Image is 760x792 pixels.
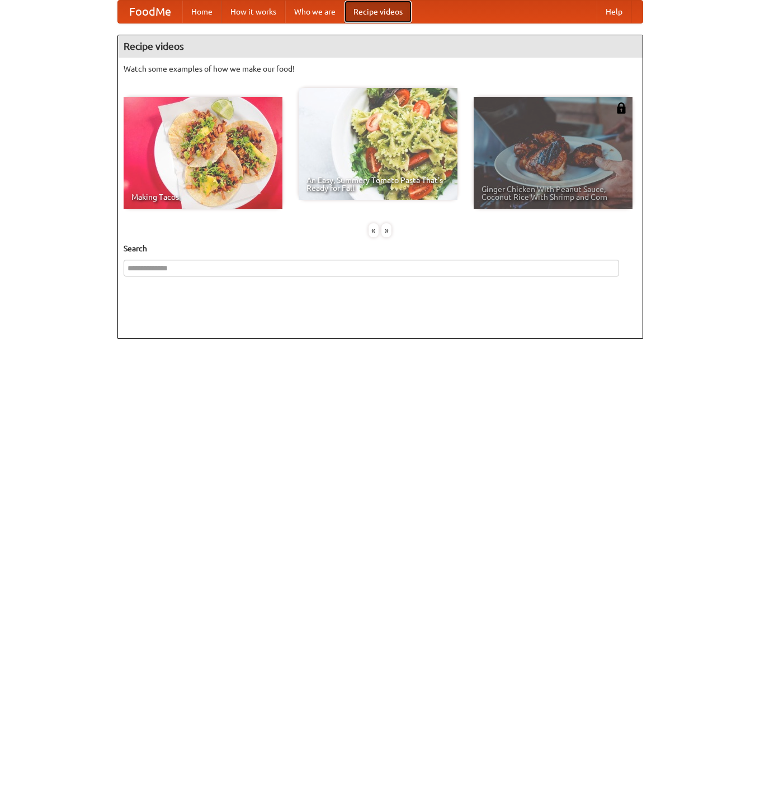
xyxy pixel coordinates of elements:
h5: Search [124,243,637,254]
a: How it works [221,1,285,23]
a: Making Tacos [124,97,282,209]
a: Who we are [285,1,344,23]
img: 483408.png [616,102,627,114]
a: FoodMe [118,1,182,23]
div: « [369,223,379,237]
a: Recipe videos [344,1,412,23]
a: An Easy, Summery Tomato Pasta That's Ready for Fall [299,88,457,200]
span: An Easy, Summery Tomato Pasta That's Ready for Fall [306,176,450,192]
span: Making Tacos [131,193,275,201]
a: Help [597,1,631,23]
h4: Recipe videos [118,35,643,58]
a: Home [182,1,221,23]
div: » [381,223,391,237]
p: Watch some examples of how we make our food! [124,63,637,74]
